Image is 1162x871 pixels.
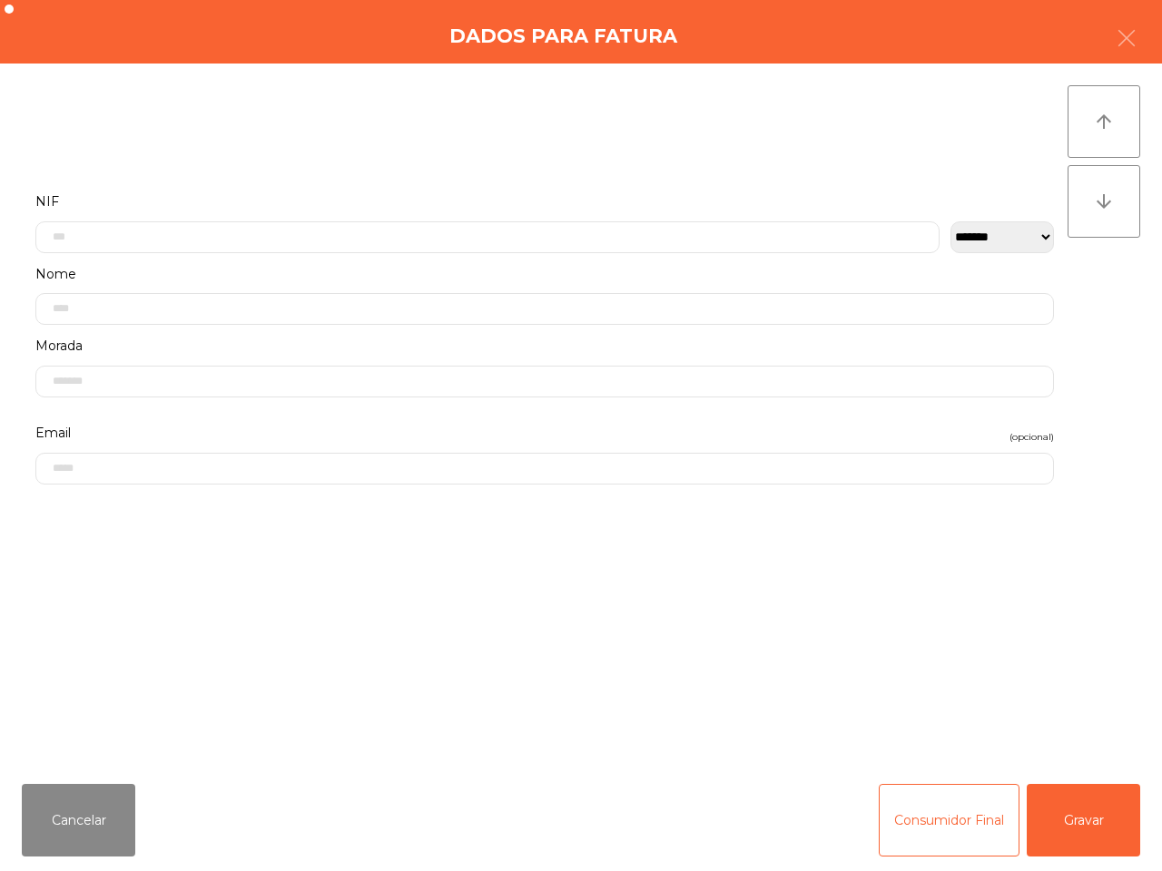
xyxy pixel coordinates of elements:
i: arrow_downward [1093,191,1115,212]
span: (opcional) [1009,428,1054,445]
h4: Dados para Fatura [449,23,677,50]
button: Gravar [1027,784,1140,856]
span: NIF [35,190,59,214]
button: arrow_upward [1068,85,1140,158]
button: Cancelar [22,784,135,856]
button: Consumidor Final [879,784,1019,856]
i: arrow_upward [1093,111,1115,132]
span: Morada [35,334,83,358]
span: Nome [35,262,76,287]
span: Email [35,421,71,445]
button: arrow_downward [1068,165,1140,238]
